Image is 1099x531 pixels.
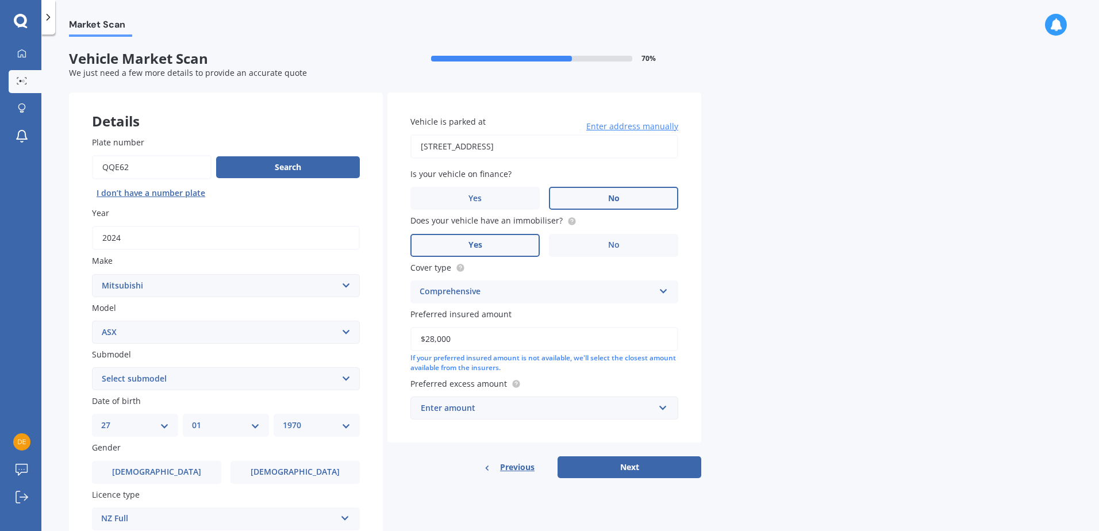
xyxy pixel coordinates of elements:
span: Yes [468,240,482,250]
span: Does your vehicle have an immobiliser? [410,216,563,226]
span: 70 % [641,55,656,63]
input: YYYY [92,226,360,250]
input: Enter amount [410,327,678,351]
input: Enter plate number [92,155,212,179]
span: Vehicle is parked at [410,116,486,127]
span: Make [92,256,113,267]
span: No [608,240,620,250]
img: fbfde02f2f465c4df9070dacd51cf4a6 [13,433,30,451]
div: If your preferred insured amount is not available, we'll select the closest amount available from... [410,353,678,373]
span: Year [92,207,109,218]
span: Model [92,302,116,313]
span: Is your vehicle on finance? [410,168,512,179]
span: Vehicle Market Scan [69,51,385,67]
span: Plate number [92,137,144,148]
span: Cover type [410,262,451,273]
span: Yes [468,194,482,203]
button: I don’t have a number plate [92,184,210,202]
span: Gender [92,442,121,453]
span: No [608,194,620,203]
span: Preferred excess amount [410,378,507,389]
input: Enter address [410,134,678,159]
span: Submodel [92,349,131,360]
button: Next [558,456,701,478]
span: We just need a few more details to provide an accurate quote [69,67,307,78]
button: Search [216,156,360,178]
span: Date of birth [92,395,141,406]
span: Licence type [92,489,140,500]
div: Details [69,93,383,127]
span: [DEMOGRAPHIC_DATA] [251,467,340,477]
span: Preferred insured amount [410,309,512,320]
span: Previous [500,459,535,476]
span: Market Scan [69,19,132,34]
span: Enter address manually [586,121,678,132]
div: Enter amount [421,402,654,414]
div: Comprehensive [420,285,654,299]
div: NZ Full [101,512,336,526]
span: [DEMOGRAPHIC_DATA] [112,467,201,477]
